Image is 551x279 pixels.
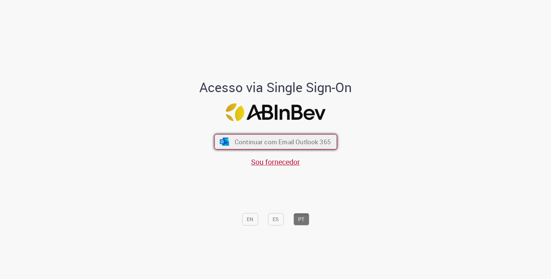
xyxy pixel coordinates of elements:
a: Sou fornecedor [251,157,300,167]
button: EN [242,213,258,225]
h1: Acesso via Single Sign-On [175,80,377,95]
button: ícone Azure/Microsoft 360 Continuar com Email Outlook 365 [214,134,337,150]
button: PT [293,213,309,225]
span: Continuar com Email Outlook 365 [234,138,331,146]
button: ES [268,213,284,225]
img: Logo ABInBev [226,103,325,121]
img: ícone Azure/Microsoft 360 [219,138,230,146]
